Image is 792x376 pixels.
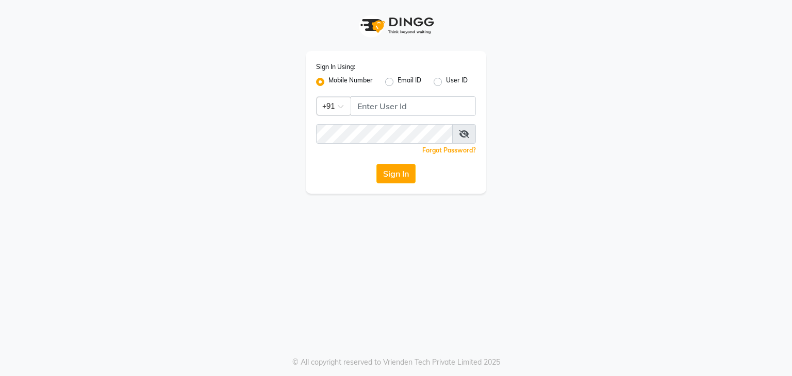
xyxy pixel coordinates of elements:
[316,124,453,144] input: Username
[316,62,355,72] label: Sign In Using:
[328,76,373,88] label: Mobile Number
[355,10,437,41] img: logo1.svg
[398,76,421,88] label: Email ID
[422,146,476,154] a: Forgot Password?
[376,164,416,183] button: Sign In
[351,96,476,116] input: Username
[446,76,468,88] label: User ID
